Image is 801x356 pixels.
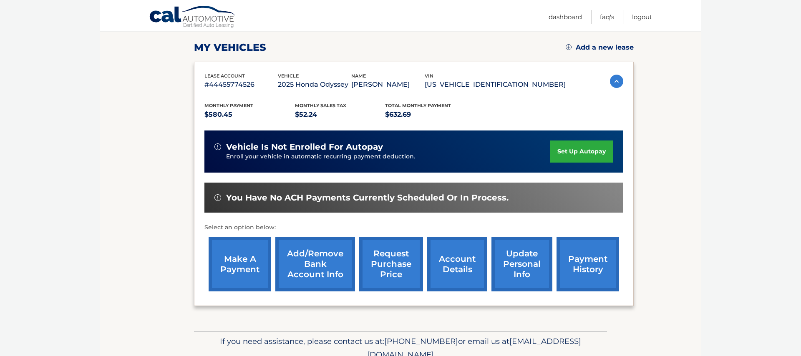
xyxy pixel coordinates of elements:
[425,79,566,90] p: [US_VEHICLE_IDENTIFICATION_NUMBER]
[566,43,634,52] a: Add a new lease
[566,44,572,50] img: add.svg
[204,223,623,233] p: Select an option below:
[204,109,295,120] p: $580.45
[226,193,509,203] span: You have no ACH payments currently scheduled or in process.
[204,103,253,108] span: Monthly Payment
[295,103,346,108] span: Monthly sales Tax
[550,140,613,163] a: set up autopay
[194,41,266,54] h2: my vehicles
[214,194,221,201] img: alert-white.svg
[214,143,221,150] img: alert-white.svg
[557,237,619,291] a: payment history
[632,10,652,24] a: Logout
[491,237,552,291] a: update personal info
[359,237,423,291] a: request purchase price
[425,73,433,79] span: vin
[149,5,237,30] a: Cal Automotive
[427,237,487,291] a: account details
[385,103,451,108] span: Total Monthly Payment
[226,152,550,161] p: Enroll your vehicle in automatic recurring payment deduction.
[384,336,458,346] span: [PHONE_NUMBER]
[549,10,582,24] a: Dashboard
[610,75,623,88] img: accordion-active.svg
[204,79,278,90] p: #44455774526
[351,73,366,79] span: name
[385,109,476,120] p: $632.69
[278,73,299,79] span: vehicle
[351,79,425,90] p: [PERSON_NAME]
[600,10,614,24] a: FAQ's
[204,73,245,79] span: lease account
[209,237,271,291] a: make a payment
[278,79,351,90] p: 2025 Honda Odyssey
[226,142,383,152] span: vehicle is not enrolled for autopay
[275,237,355,291] a: Add/Remove bank account info
[295,109,385,120] p: $52.24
